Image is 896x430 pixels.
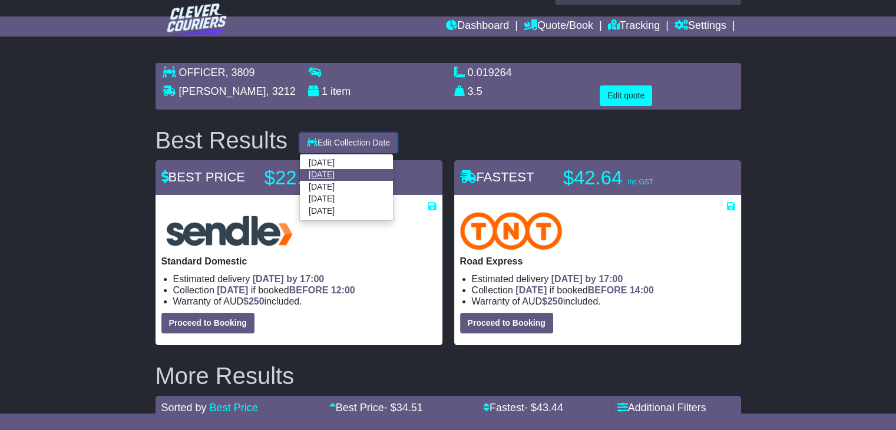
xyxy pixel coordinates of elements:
span: item [330,85,351,97]
li: Warranty of AUD included. [173,296,437,307]
span: 250 [249,296,264,306]
p: $42.64 [563,166,710,190]
img: Sendle: Standard Domestic [161,212,297,250]
button: Edit quote [600,85,652,106]
span: $ [542,296,563,306]
span: BEFORE [588,285,627,295]
li: Warranty of AUD included. [472,296,735,307]
img: TNT Domestic: Road Express [460,212,563,250]
span: FASTEST [460,170,534,184]
h2: More Results [156,363,741,389]
span: [DATE] [217,285,248,295]
span: , 3809 [226,67,255,78]
span: OFFICER [179,67,226,78]
span: 0.019264 [468,67,512,78]
span: [DATE] by 17:00 [253,274,325,284]
span: if booked [217,285,355,295]
span: if booked [515,285,653,295]
li: Collection [472,285,735,296]
a: Settings [675,16,726,37]
a: Dashboard [446,16,509,37]
a: [DATE] [300,169,393,181]
span: $ [243,296,264,306]
div: Best Results [150,127,294,153]
span: 250 [547,296,563,306]
span: [DATE] by 17:00 [551,274,623,284]
span: 3.5 [468,85,482,97]
span: 43.44 [537,402,563,414]
span: [DATE] [515,285,547,295]
span: , 3212 [266,85,296,97]
span: 34.51 [396,402,423,414]
a: [DATE] [300,181,393,193]
span: 12:00 [331,285,355,295]
span: BEFORE [289,285,329,295]
span: inc GST [628,178,653,186]
span: BEST PRICE [161,170,245,184]
a: [DATE] [300,205,393,217]
a: Tracking [608,16,660,37]
li: Collection [173,285,437,296]
a: Best Price [210,402,258,414]
p: Road Express [460,256,735,267]
a: Additional Filters [617,402,706,414]
button: Proceed to Booking [161,313,254,333]
span: - $ [524,402,563,414]
li: Estimated delivery [472,273,735,285]
button: Edit Collection Date [299,133,398,153]
span: - $ [384,402,423,414]
a: [DATE] [300,157,393,169]
p: $22.31 [264,166,412,190]
a: Quote/Book [524,16,593,37]
a: [DATE] [300,193,393,205]
span: Sorted by [161,402,207,414]
li: Estimated delivery [173,273,437,285]
span: 1 [322,85,328,97]
button: Proceed to Booking [460,313,553,333]
a: Fastest- $43.44 [483,402,563,414]
span: [PERSON_NAME] [179,85,266,97]
span: 14:00 [630,285,654,295]
a: Best Price- $34.51 [329,402,423,414]
p: Standard Domestic [161,256,437,267]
